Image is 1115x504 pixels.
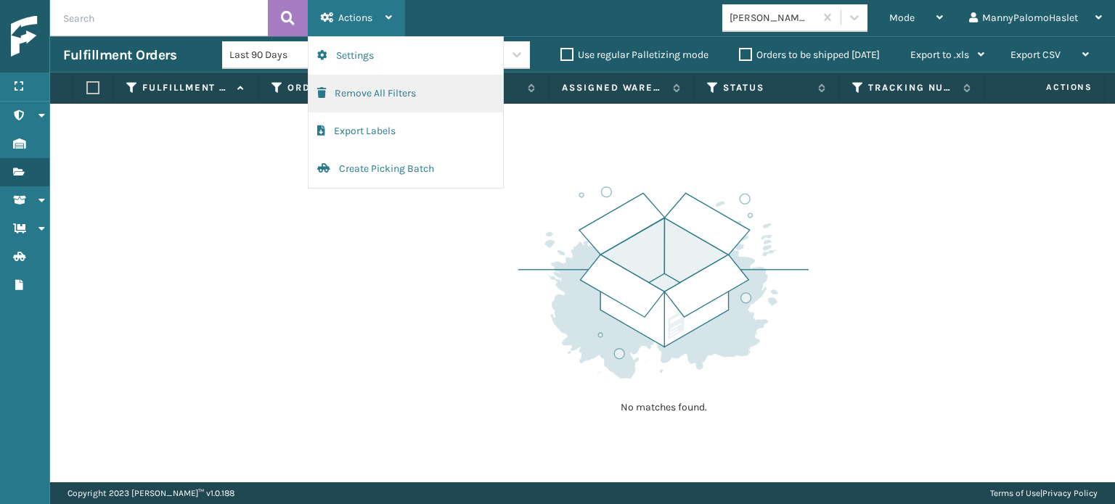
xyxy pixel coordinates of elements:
span: Export to .xls [910,49,969,61]
h3: Fulfillment Orders [63,46,176,64]
div: | [990,482,1098,504]
label: Tracking Number [868,81,956,94]
label: Order Number [287,81,375,94]
label: Fulfillment Order Id [142,81,230,94]
span: Mode [889,12,915,24]
button: Remove All Filters [309,75,503,112]
div: Last 90 Days [229,47,342,62]
label: Status [723,81,811,94]
a: Privacy Policy [1042,488,1098,498]
p: Copyright 2023 [PERSON_NAME]™ v 1.0.188 [68,482,234,504]
span: Actions [338,12,372,24]
div: [PERSON_NAME] Brands [730,10,816,25]
img: logo [11,16,142,57]
button: Create Picking Batch [309,150,503,188]
button: Export Labels [309,112,503,150]
button: Settings [309,37,503,75]
span: Export CSV [1010,49,1061,61]
span: Actions [1000,75,1101,99]
label: Use regular Palletizing mode [560,49,708,61]
label: Assigned Warehouse [562,81,666,94]
label: Orders to be shipped [DATE] [739,49,880,61]
a: Terms of Use [990,488,1040,498]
